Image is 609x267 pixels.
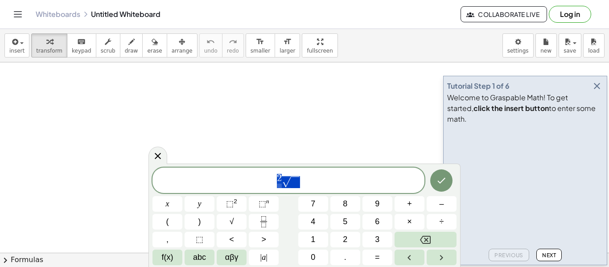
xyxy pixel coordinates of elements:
[249,232,279,247] button: Greater than
[266,253,267,262] span: |
[447,81,510,91] div: Tutorial Step 1 of 6
[375,216,379,228] span: 6
[196,234,203,246] span: ⬚
[343,234,347,246] span: 2
[468,10,539,18] span: Collaborate Live
[447,92,603,124] div: Welcome to Graspable Math! To get started, to enter some math.
[330,196,360,212] button: 8
[375,198,379,210] span: 9
[166,234,169,246] span: ,
[540,48,551,54] span: new
[72,48,91,54] span: keypad
[298,232,328,247] button: 1
[277,173,282,183] span: 2
[311,251,315,263] span: 0
[395,196,424,212] button: Plus
[439,198,444,210] span: –
[217,232,247,247] button: Less than
[427,196,457,212] button: Minus
[440,216,444,228] span: ÷
[395,232,457,247] button: Backspace
[229,234,234,246] span: <
[266,198,269,205] sup: n
[185,196,214,212] button: y
[152,196,182,212] button: x
[395,250,424,265] button: Left arrow
[204,48,218,54] span: undo
[307,48,333,54] span: fullscreen
[199,33,222,58] button: undoundo
[147,48,162,54] span: erase
[222,33,244,58] button: redoredo
[256,37,264,47] i: format_size
[249,196,279,212] button: Superscript
[167,33,198,58] button: arrange
[535,33,557,58] button: new
[198,216,201,228] span: )
[261,234,266,246] span: >
[362,232,392,247] button: 3
[362,196,392,212] button: 9
[407,198,412,210] span: +
[298,196,328,212] button: 7
[282,177,291,187] span: √
[407,216,412,228] span: ×
[172,48,193,54] span: arrange
[461,6,547,22] button: Collaborate Live
[152,214,182,230] button: (
[298,250,328,265] button: 0
[162,251,173,263] span: f(x)
[330,232,360,247] button: 2
[395,214,424,230] button: Times
[101,48,115,54] span: scrub
[185,250,214,265] button: Alphabet
[142,33,167,58] button: erase
[427,214,457,230] button: Divide
[77,37,86,47] i: keyboard
[227,48,239,54] span: redo
[31,33,67,58] button: transform
[559,33,581,58] button: save
[152,232,182,247] button: ,
[229,37,237,47] i: redo
[507,48,529,54] span: settings
[427,250,457,265] button: Right arrow
[249,214,279,230] button: Fraction
[542,252,556,259] span: Next
[344,251,346,263] span: .
[166,216,169,228] span: (
[430,169,453,192] button: Done
[36,10,80,19] a: Whiteboards
[11,7,25,21] button: Toggle navigation
[311,216,315,228] span: 4
[362,250,392,265] button: Equals
[275,33,300,58] button: format_sizelarger
[283,37,292,47] i: format_size
[234,198,237,205] sup: 2
[96,33,120,58] button: scrub
[125,48,138,54] span: draw
[217,214,247,230] button: Square root
[152,250,182,265] button: Functions
[375,251,380,263] span: =
[198,198,202,210] span: y
[330,214,360,230] button: 5
[259,199,266,208] span: ⬚
[260,253,262,262] span: |
[226,199,234,208] span: ⬚
[36,48,62,54] span: transform
[375,234,379,246] span: 3
[166,198,169,210] span: x
[280,48,295,54] span: larger
[249,250,279,265] button: Absolute value
[362,214,392,230] button: 6
[549,6,591,23] button: Log in
[9,48,25,54] span: insert
[206,37,215,47] i: undo
[217,250,247,265] button: Greek alphabet
[502,33,534,58] button: settings
[564,48,576,54] span: save
[473,103,549,113] b: click the insert button
[588,48,600,54] span: load
[120,33,143,58] button: draw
